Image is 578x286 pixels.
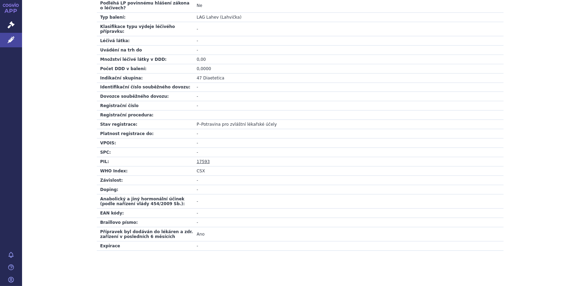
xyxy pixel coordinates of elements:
[97,185,193,194] td: Doping:
[97,166,193,176] td: WHO Index:
[97,218,193,227] td: Braillovo písmo:
[97,12,193,22] td: Typ balení:
[197,159,210,164] a: 17593
[193,120,504,129] td: –
[97,194,193,209] td: Anabolický a jiný hormonální účinek (podle nařízení vlády 454/2009 Sb.):
[97,176,193,185] td: Závislost:
[97,148,193,157] td: SPC:
[193,241,504,251] td: -
[97,111,193,120] td: Registrační procedura:
[193,64,504,73] td: 0,0000
[97,73,193,83] td: Indikační skupina:
[97,129,193,139] td: Platnost registrace do:
[193,22,504,36] td: -
[97,241,193,251] td: Expirace
[197,232,205,237] span: Ano
[97,83,193,92] td: Identifikační číslo souběžného dovozu:
[193,45,504,55] td: -
[97,157,193,166] td: PIL:
[197,76,202,80] span: 47
[97,36,193,45] td: Léčivá látka:
[197,15,205,20] span: LAG
[97,92,193,101] td: Dovozce souběžného dovozu:
[197,122,199,127] span: P
[97,64,193,73] td: Počet DDD v balení:
[193,148,504,157] td: -
[193,209,504,218] td: -
[97,22,193,36] td: Klasifikace typu výdeje léčivého přípravku:
[197,57,206,62] span: 0,00
[193,129,504,139] td: -
[97,209,193,218] td: EAN kódy:
[201,122,277,127] span: Potravina pro zvláštní lékařské účely
[193,185,504,194] td: -
[203,76,224,80] span: Diaetetica
[97,101,193,111] td: Registrační číslo
[193,218,504,227] td: -
[97,120,193,129] td: Stav registrace:
[193,101,504,111] td: -
[97,139,193,148] td: VPOIS:
[97,227,193,241] td: Přípravek byl dodáván do lékáren a zdr. zařízení v posledních 6 měsících
[193,83,504,92] td: -
[193,36,504,45] td: -
[206,15,242,20] span: Lahev (Lahvička)
[193,194,504,209] td: -
[193,139,504,148] td: -
[97,45,193,55] td: Uvádění na trh do
[97,55,193,64] td: Množství léčivé látky v DDD:
[193,92,504,101] td: -
[193,166,504,176] td: CSX
[193,176,504,185] td: -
